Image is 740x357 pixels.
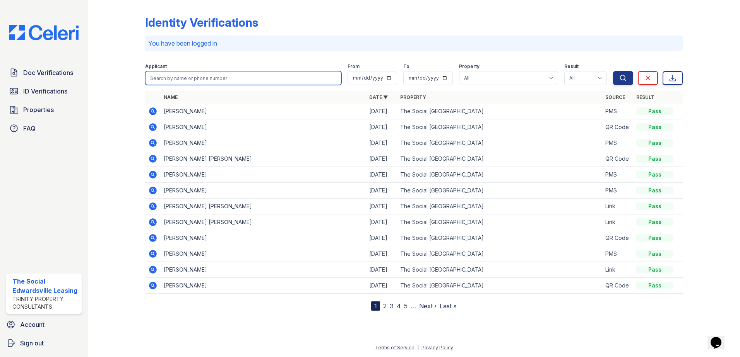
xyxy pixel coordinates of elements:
[366,199,397,214] td: [DATE]
[366,246,397,262] td: [DATE]
[390,302,394,310] a: 3
[23,124,36,133] span: FAQ
[636,155,673,163] div: Pass
[636,250,673,258] div: Pass
[366,119,397,135] td: [DATE]
[397,135,603,151] td: The Social [GEOGRAPHIC_DATA]
[6,65,82,80] a: Doc Verifications
[161,214,366,230] td: [PERSON_NAME] [PERSON_NAME]
[366,262,397,278] td: [DATE]
[3,25,85,40] img: CE_Logo_Blue-a8612792a0a2168367f1c8372b55b34899dd931a85d93a1a3d3e32e68fde9ad4.png
[403,63,409,70] label: To
[397,246,603,262] td: The Social [GEOGRAPHIC_DATA]
[348,63,360,70] label: From
[161,119,366,135] td: [PERSON_NAME]
[3,317,85,332] a: Account
[404,302,408,310] a: 5
[602,119,633,135] td: QR Code
[23,87,67,96] span: ID Verifications
[636,187,673,194] div: Pass
[20,320,45,329] span: Account
[636,94,654,100] a: Result
[636,234,673,242] div: Pass
[145,15,258,29] div: Identity Verifications
[602,151,633,167] td: QR Code
[636,123,673,131] div: Pass
[397,214,603,230] td: The Social [GEOGRAPHIC_DATA]
[6,121,82,136] a: FAQ
[419,302,437,310] a: Next ›
[161,246,366,262] td: [PERSON_NAME]
[375,345,415,350] a: Terms of Service
[6,102,82,117] a: Properties
[161,135,366,151] td: [PERSON_NAME]
[366,104,397,119] td: [DATE]
[161,104,366,119] td: [PERSON_NAME]
[161,278,366,294] td: [PERSON_NAME]
[6,83,82,99] a: ID Verifications
[23,68,73,77] span: Doc Verifications
[602,167,633,183] td: PMS
[605,94,625,100] a: Source
[636,107,673,115] div: Pass
[366,214,397,230] td: [DATE]
[397,151,603,167] td: The Social [GEOGRAPHIC_DATA]
[161,230,366,246] td: [PERSON_NAME]
[161,262,366,278] td: [PERSON_NAME]
[366,135,397,151] td: [DATE]
[636,171,673,178] div: Pass
[602,214,633,230] td: Link
[3,335,85,351] a: Sign out
[161,167,366,183] td: [PERSON_NAME]
[148,39,680,48] p: You have been logged in
[20,338,44,348] span: Sign out
[564,63,579,70] label: Result
[12,277,79,295] div: The Social Edwardsville Leasing
[366,151,397,167] td: [DATE]
[397,230,603,246] td: The Social [GEOGRAPHIC_DATA]
[636,282,673,289] div: Pass
[397,119,603,135] td: The Social [GEOGRAPHIC_DATA]
[602,262,633,278] td: Link
[421,345,453,350] a: Privacy Policy
[459,63,480,70] label: Property
[602,183,633,199] td: PMS
[602,246,633,262] td: PMS
[397,167,603,183] td: The Social [GEOGRAPHIC_DATA]
[366,167,397,183] td: [DATE]
[145,71,341,85] input: Search by name or phone number
[383,302,387,310] a: 2
[145,63,167,70] label: Applicant
[366,230,397,246] td: [DATE]
[161,151,366,167] td: [PERSON_NAME] [PERSON_NAME]
[397,262,603,278] td: The Social [GEOGRAPHIC_DATA]
[417,345,419,350] div: |
[397,278,603,294] td: The Social [GEOGRAPHIC_DATA]
[707,326,732,349] iframe: chat widget
[397,302,401,310] a: 4
[602,199,633,214] td: Link
[602,104,633,119] td: PMS
[164,94,178,100] a: Name
[397,199,603,214] td: The Social [GEOGRAPHIC_DATA]
[440,302,457,310] a: Last »
[371,301,380,311] div: 1
[12,295,79,311] div: Trinity Property Consultants
[366,278,397,294] td: [DATE]
[23,105,54,114] span: Properties
[400,94,426,100] a: Property
[411,301,416,311] span: …
[636,218,673,226] div: Pass
[602,135,633,151] td: PMS
[397,104,603,119] td: The Social [GEOGRAPHIC_DATA]
[602,230,633,246] td: QR Code
[636,266,673,274] div: Pass
[366,183,397,199] td: [DATE]
[602,278,633,294] td: QR Code
[369,94,388,100] a: Date ▼
[636,202,673,210] div: Pass
[161,183,366,199] td: [PERSON_NAME]
[636,139,673,147] div: Pass
[397,183,603,199] td: The Social [GEOGRAPHIC_DATA]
